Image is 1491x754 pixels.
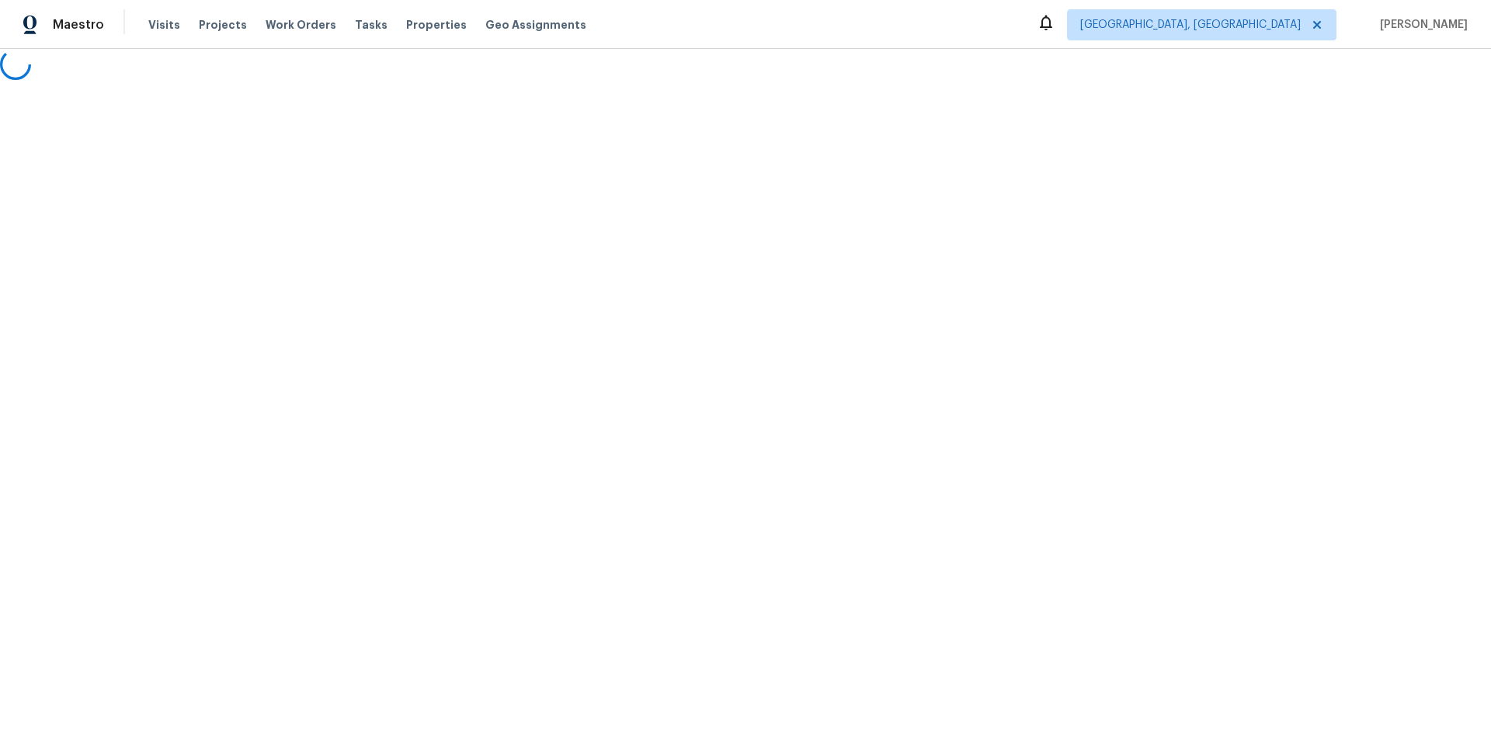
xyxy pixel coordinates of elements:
[1374,17,1468,33] span: [PERSON_NAME]
[485,17,586,33] span: Geo Assignments
[148,17,180,33] span: Visits
[1080,17,1301,33] span: [GEOGRAPHIC_DATA], [GEOGRAPHIC_DATA]
[266,17,336,33] span: Work Orders
[406,17,467,33] span: Properties
[53,17,104,33] span: Maestro
[355,19,388,30] span: Tasks
[199,17,247,33] span: Projects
